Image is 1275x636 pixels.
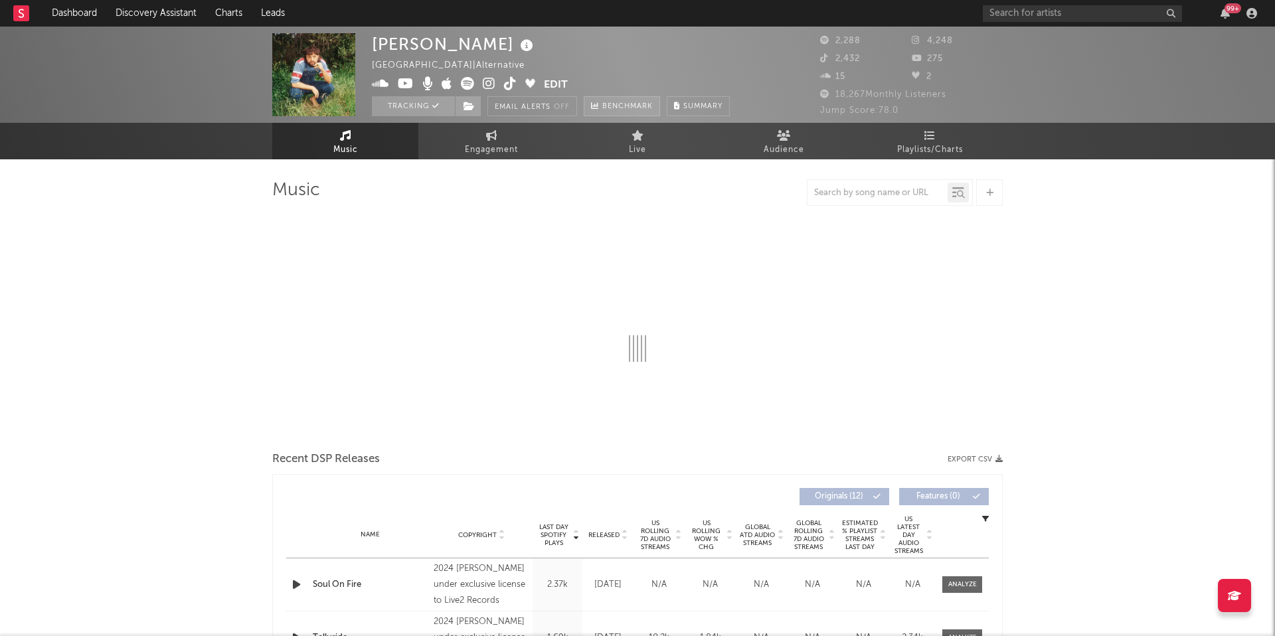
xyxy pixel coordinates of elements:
span: Released [588,531,620,539]
div: [DATE] [586,578,630,592]
span: Last Day Spotify Plays [536,523,571,547]
em: Off [554,104,570,111]
div: N/A [841,578,886,592]
div: [GEOGRAPHIC_DATA] | Alternative [372,58,540,74]
div: 2.37k [536,578,579,592]
span: Music [333,142,358,158]
button: Tracking [372,96,455,116]
div: 99 + [1225,3,1241,13]
button: 99+ [1221,8,1230,19]
span: US Rolling 7D Audio Streams [637,519,673,551]
input: Search by song name or URL [807,188,948,199]
button: Edit [544,77,568,94]
a: Music [272,123,418,159]
span: Originals ( 12 ) [808,493,869,501]
span: Estimated % Playlist Streams Last Day [841,519,878,551]
a: Playlists/Charts [857,123,1003,159]
a: Benchmark [584,96,660,116]
a: Audience [711,123,857,159]
span: Copyright [458,531,497,539]
input: Search for artists [983,5,1182,22]
span: Engagement [465,142,518,158]
span: Recent DSP Releases [272,451,380,467]
span: Global ATD Audio Streams [739,523,776,547]
span: Features ( 0 ) [908,493,969,501]
span: US Rolling WoW % Chg [688,519,724,551]
div: N/A [739,578,784,592]
a: Engagement [418,123,564,159]
div: N/A [637,578,681,592]
span: 2,432 [820,54,860,63]
div: N/A [892,578,932,592]
span: 18,267 Monthly Listeners [820,90,946,99]
a: Soul On Fire [313,578,427,592]
span: Live [629,142,646,158]
button: Export CSV [948,455,1003,463]
span: Jump Score: 78.0 [820,106,898,115]
span: 2 [912,72,932,81]
span: Playlists/Charts [897,142,963,158]
span: 275 [912,54,943,63]
button: Features(0) [899,488,989,505]
div: N/A [688,578,732,592]
div: N/A [790,578,835,592]
span: 15 [820,72,845,81]
span: 2,288 [820,37,861,45]
span: Benchmark [602,99,653,115]
div: 2024 [PERSON_NAME] under exclusive license to Live2 Records [434,561,529,609]
button: Summary [667,96,730,116]
button: Email AlertsOff [487,96,577,116]
span: Global Rolling 7D Audio Streams [790,519,827,551]
span: Summary [683,103,722,110]
a: Live [564,123,711,159]
span: US Latest Day Audio Streams [892,515,924,555]
div: [PERSON_NAME] [372,33,537,55]
button: Originals(12) [800,488,889,505]
span: 4,248 [912,37,953,45]
div: Name [313,530,427,540]
span: Audience [764,142,804,158]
